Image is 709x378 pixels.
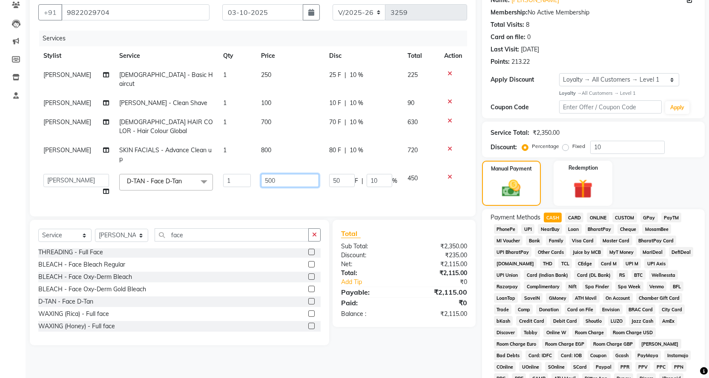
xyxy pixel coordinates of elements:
span: THD [540,259,555,268]
span: Venmo [647,281,667,291]
span: Paypal [593,362,614,372]
div: ₹0 [404,298,474,308]
span: Card on File [565,304,596,314]
label: Redemption [568,164,598,172]
span: COnline [494,362,516,372]
th: Action [439,46,467,65]
span: UOnline [519,362,542,372]
div: 8 [526,20,529,29]
span: UPI M [623,259,641,268]
div: No Active Membership [491,8,696,17]
span: 250 [261,71,271,79]
th: Disc [324,46,402,65]
span: On Account [603,293,633,303]
span: Loan [565,224,582,234]
span: MI Voucher [494,236,523,245]
div: Total Visits: [491,20,524,29]
span: | [344,99,346,108]
span: CARD [565,213,583,222]
span: Donation [536,304,561,314]
span: CASH [544,213,562,222]
a: x [182,177,186,185]
span: Room Charge Euro [494,339,539,349]
span: Gcash [613,350,631,360]
label: Manual Payment [491,165,532,173]
span: 630 [408,118,418,126]
span: Online W [543,327,569,337]
div: Apply Discount [491,75,559,84]
input: Search by Name/Mobile/Email/Code [61,4,210,20]
span: PPC [654,362,668,372]
span: Nift [565,281,579,291]
span: Room Charge EGP [542,339,587,349]
span: Payment Methods [491,213,540,222]
div: Sub Total: [335,242,404,251]
div: THREADING - Full Face [38,248,103,257]
span: City Card [659,304,685,314]
span: BharatPay [585,224,614,234]
span: MosamBee [642,224,671,234]
div: WAXING (Honey) - Full face [38,322,115,331]
span: [DEMOGRAPHIC_DATA] - Basic Haircut [119,71,213,88]
span: 10 % [350,118,363,127]
span: | [344,71,346,80]
span: 25 F [329,71,341,80]
span: Total [341,229,361,238]
span: PPN [672,362,686,372]
span: 1 [223,71,227,79]
span: [PERSON_NAME] [43,71,91,79]
span: RS [617,270,628,280]
span: Instamojo [664,350,691,360]
span: | [344,146,346,155]
span: LoanTap [494,293,518,303]
div: ₹2,115.00 [404,269,474,278]
span: [DEMOGRAPHIC_DATA] HAIR COLOR - Hair Colour Global [119,118,213,135]
span: Juice by MCB [570,247,603,257]
span: Master Card [600,236,632,245]
div: BLEACH - Face Oxy-Derm Gold Bleach [38,285,146,294]
span: Trade [494,304,512,314]
span: 10 % [350,146,363,155]
span: 70 F [329,118,341,127]
span: 1 [223,146,227,154]
span: Wellnessta [649,270,678,280]
span: UPI Axis [644,259,668,268]
span: 100 [261,99,271,107]
div: All Customers → Level 1 [559,90,696,97]
span: [DOMAIN_NAME] [494,259,537,268]
div: Balance : [335,310,404,318]
input: Search or Scan [155,228,309,242]
div: [DATE] [521,45,539,54]
div: 213.22 [511,57,530,66]
span: Family [546,236,566,245]
span: DefiDeal [669,247,694,257]
div: ₹2,115.00 [404,310,474,318]
span: D-TAN - Face D-Tan [127,177,182,185]
label: Fixed [572,142,585,150]
span: Comp [515,304,533,314]
span: [PERSON_NAME] [43,146,91,154]
span: AmEx [659,316,677,326]
span: Card (DL Bank) [574,270,613,280]
span: TCL [558,259,572,268]
span: Razorpay [494,281,521,291]
span: Card: IOB [558,350,584,360]
span: PayTM [661,213,682,222]
span: 1 [223,99,227,107]
th: Stylist [38,46,114,65]
span: Room Charge USD [610,327,656,337]
span: Card M [598,259,620,268]
img: _cash.svg [496,178,526,199]
span: MyT Money [607,247,637,257]
button: Apply [665,101,689,114]
span: CEdge [575,259,595,268]
div: ₹2,350.00 [404,242,474,251]
span: Envision [600,304,623,314]
span: 90 [408,99,414,107]
span: 720 [408,146,418,154]
span: Visa Card [569,236,597,245]
span: 1 [223,118,227,126]
div: BLEACH - Face Oxy-Derm Bleach [38,273,132,281]
span: % [392,176,397,185]
span: BharatPay Card [636,236,677,245]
